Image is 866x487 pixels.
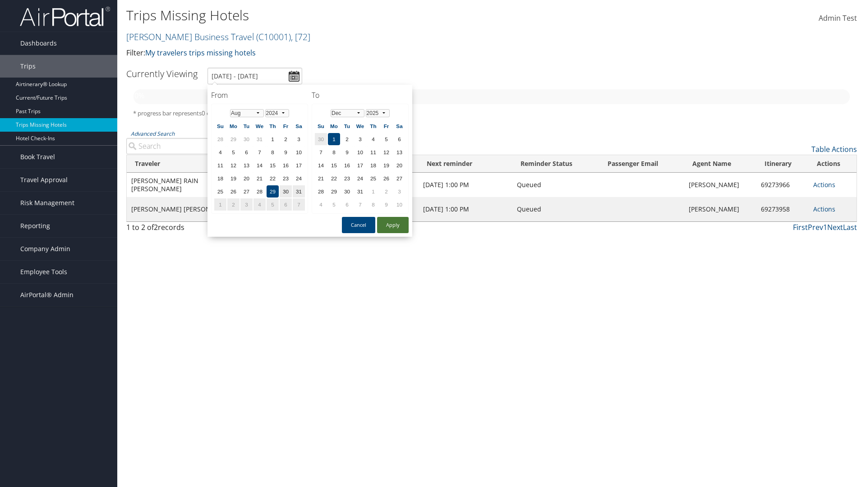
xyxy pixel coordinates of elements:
th: Su [214,120,226,132]
th: We [253,120,266,132]
td: 31 [293,185,305,198]
td: 18 [214,172,226,184]
th: Mo [328,120,340,132]
a: Next [827,222,843,232]
td: [PERSON_NAME] [684,197,756,221]
td: 29 [328,185,340,198]
td: [PERSON_NAME] RAIN [PERSON_NAME] [127,173,242,197]
td: 3 [240,198,253,211]
td: 5 [328,198,340,211]
td: 9 [280,146,292,158]
a: Actions [813,205,835,213]
h4: From [211,90,308,100]
td: 20 [240,172,253,184]
td: 1 [367,185,379,198]
td: 30 [315,133,327,145]
td: 2 [227,198,240,211]
th: Tu [341,120,353,132]
h1: Trips Missing Hotels [126,6,613,25]
td: 10 [293,146,305,158]
td: 14 [253,159,266,171]
td: 8 [328,146,340,158]
td: 31 [253,133,266,145]
td: 5 [380,133,392,145]
td: 10 [354,146,366,158]
td: 18 [367,159,379,171]
th: Reminder Status [512,155,599,173]
th: Th [267,120,279,132]
td: 29 [227,133,240,145]
td: 26 [227,185,240,198]
td: 24 [354,172,366,184]
span: Book Travel [20,146,55,168]
td: 7 [354,198,366,211]
td: 15 [328,159,340,171]
td: 28 [315,185,327,198]
td: 23 [341,172,353,184]
th: Passenger Email: activate to sort column ascending [599,155,684,173]
th: Next reminder [419,155,512,173]
td: 5 [227,146,240,158]
td: 20 [393,159,405,171]
td: 25 [214,185,226,198]
th: Agent Name [684,155,756,173]
th: Traveler: activate to sort column ascending [127,155,242,173]
span: 0 out of 2 [202,109,228,117]
th: Su [315,120,327,132]
td: 3 [293,133,305,145]
td: 27 [393,172,405,184]
td: 30 [341,185,353,198]
td: 15 [267,159,279,171]
td: 26 [380,172,392,184]
a: Last [843,222,857,232]
td: 21 [315,172,327,184]
button: Apply [377,217,409,233]
span: Risk Management [20,192,74,214]
td: 30 [240,133,253,145]
input: [DATE] - [DATE] [207,68,302,84]
td: 9 [380,198,392,211]
span: 2 [154,222,158,232]
span: AirPortal® Admin [20,284,74,306]
a: Prev [808,222,823,232]
td: 12 [380,146,392,158]
a: Admin Test [819,5,857,32]
td: 28 [214,133,226,145]
td: [DATE] 1:00 PM [419,197,512,221]
td: 1 [267,133,279,145]
td: 23 [280,172,292,184]
td: 6 [341,198,353,211]
td: 5 [267,198,279,211]
td: 2 [380,185,392,198]
td: [DATE] 1:00 PM [419,173,512,197]
td: 69273966 [756,173,809,197]
td: 1 [328,133,340,145]
th: Sa [293,120,305,132]
td: 27 [240,185,253,198]
td: 19 [380,159,392,171]
a: Table Actions [811,144,857,154]
a: Advanced Search [131,130,175,138]
td: 3 [393,185,405,198]
td: 10 [393,198,405,211]
th: Sa [393,120,405,132]
td: 6 [280,198,292,211]
td: 4 [253,198,266,211]
th: Mo [227,120,240,132]
td: 22 [267,172,279,184]
span: Employee Tools [20,261,67,283]
td: 7 [315,146,327,158]
td: 13 [393,146,405,158]
span: Trips [20,55,36,78]
td: 14 [315,159,327,171]
td: 7 [253,146,266,158]
button: Cancel [342,217,375,233]
a: First [793,222,808,232]
td: 19 [227,172,240,184]
a: [PERSON_NAME] Business Travel [126,31,310,43]
span: Dashboards [20,32,57,55]
td: 16 [280,159,292,171]
th: Fr [280,120,292,132]
td: 28 [253,185,266,198]
td: 25 [367,172,379,184]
